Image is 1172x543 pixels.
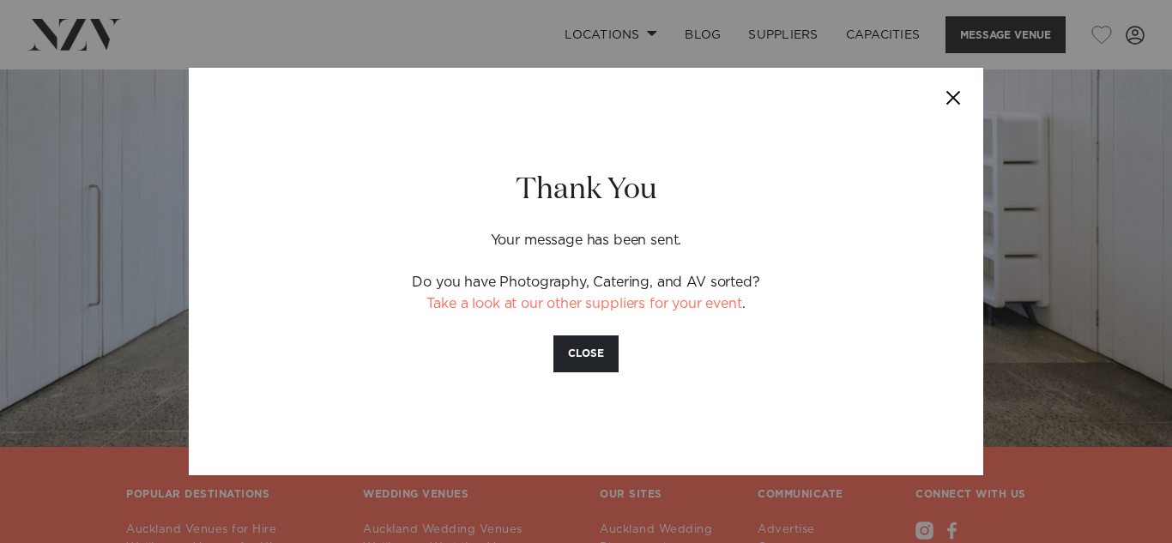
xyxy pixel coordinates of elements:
[286,209,886,251] p: Your message has been sent.
[286,272,886,315] p: Do you have Photography, Catering, and AV sorted? .
[286,171,886,209] h2: Thank You
[553,335,619,372] button: CLOSE
[923,68,983,128] button: Close
[426,297,741,311] a: Take a look at our other suppliers for your event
